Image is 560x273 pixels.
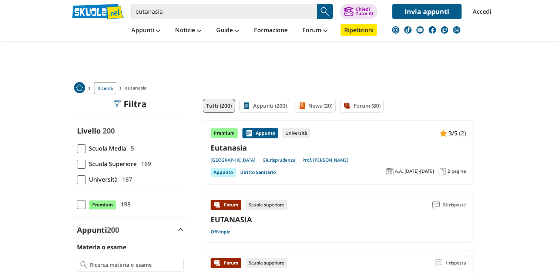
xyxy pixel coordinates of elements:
[211,215,252,225] a: EUTANASIA
[211,143,466,153] a: Eutanasia
[392,4,462,19] a: Invia appunti
[203,99,235,113] a: Tutti (200)
[86,144,126,153] span: Scuola Media
[441,26,448,34] img: twitch
[103,126,115,136] span: 200
[86,175,118,184] span: Università
[178,228,184,231] img: Apri e chiudi sezione
[125,82,150,94] span: eutanasia
[341,24,377,36] a: Ripetizioni
[214,201,221,209] img: Forum contenuto
[77,243,126,251] label: Materia o esame
[317,4,333,19] button: Search Button
[404,26,412,34] img: tiktok
[340,4,378,19] button: ChiediTutor AI
[77,225,119,235] label: Appunti
[429,26,436,34] img: facebook
[211,200,241,210] div: Forum
[340,99,384,113] a: Forum (80)
[459,128,466,138] span: (2)
[107,225,119,235] span: 200
[245,129,253,137] img: Appunti contenuto
[356,7,373,16] div: Chiedi Tutor AI
[453,26,460,34] img: WhatsApp
[445,258,466,268] span: 1 risposta
[128,144,134,153] span: 5
[240,168,276,177] a: Diritto Sanitario
[173,24,203,37] a: Notizie
[214,24,241,37] a: Guide
[211,128,238,138] div: Premium
[246,200,287,210] div: Scuola superiore
[302,157,348,163] a: Prof. [PERSON_NAME]
[343,102,351,109] img: Forum filtro contenuto
[405,168,434,174] span: [DATE]-[DATE]
[94,82,116,94] a: Ricerca
[252,24,289,37] a: Formazione
[392,26,399,34] img: instagram
[80,261,87,269] img: Ricerca materia o esame
[86,159,137,169] span: Scuola Superiore
[295,99,336,113] a: News (20)
[282,128,310,138] div: Università
[119,175,132,184] span: 187
[443,200,466,210] span: 68 risposte
[113,100,121,108] img: Filtra filtri mobile
[242,128,278,138] div: Appunto
[74,82,85,93] img: Home
[439,168,446,175] img: Pagine
[118,199,131,209] span: 198
[239,99,290,113] a: Appunti (200)
[435,259,442,267] img: Commenti lettura
[416,26,424,34] img: youtube
[130,24,162,37] a: Appunti
[211,157,262,163] a: [GEOGRAPHIC_DATA]
[211,168,236,177] div: Appunto
[74,82,85,94] a: Home
[301,24,329,37] a: Forum
[395,168,403,174] span: A.A.
[113,99,147,109] div: Filtra
[447,168,450,174] span: 2
[440,129,447,137] img: Appunti contenuto
[319,6,331,17] img: Cerca appunti, riassunti o versioni
[449,128,457,138] span: 3/5
[298,102,305,109] img: News filtro contenuto
[211,229,230,235] a: Off-topic
[432,201,440,209] img: Commenti lettura
[452,168,466,174] span: pagine
[138,159,151,169] span: 169
[214,259,221,267] img: Forum contenuto
[211,258,241,268] div: Forum
[243,102,250,109] img: Appunti filtro contenuto
[246,258,287,268] div: Scuola superiore
[473,4,488,19] a: Accedi
[89,200,116,210] span: Premium
[77,126,101,136] label: Livello
[90,261,180,269] input: Ricerca materia o esame
[131,4,317,19] input: Cerca appunti, riassunti o versioni
[386,168,393,175] img: Anno accademico
[262,157,302,163] a: Giurisprudenza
